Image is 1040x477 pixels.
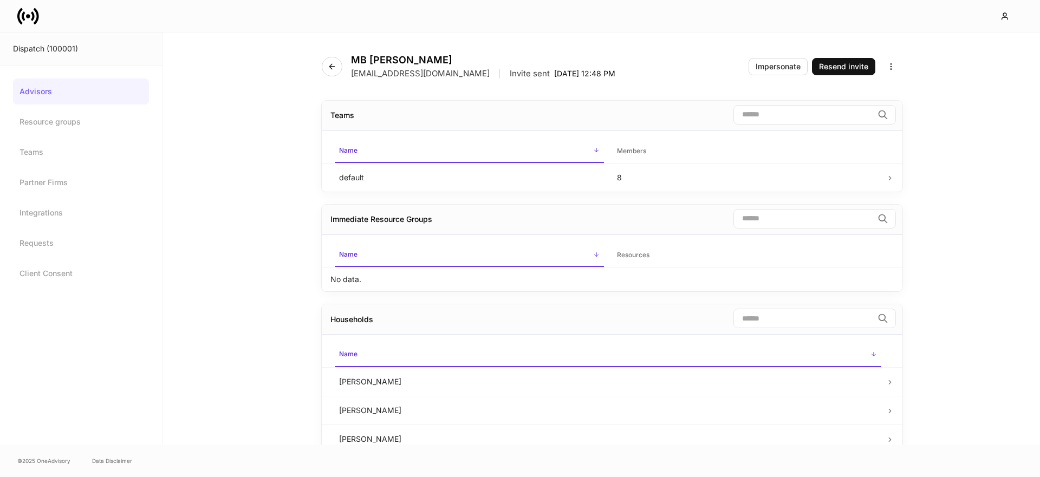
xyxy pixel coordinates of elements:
h6: Name [339,349,357,359]
a: Resource groups [13,109,149,135]
td: default [330,163,608,192]
h6: Resources [617,250,649,260]
a: Requests [13,230,149,256]
span: Name [335,244,604,267]
h6: Members [617,146,646,156]
td: [PERSON_NAME] [330,424,886,453]
p: [DATE] 12:48 PM [554,68,615,79]
p: | [498,68,501,79]
a: Integrations [13,200,149,226]
p: No data. [330,274,361,285]
div: Resend invite [819,63,868,70]
a: Data Disclaimer [92,456,132,465]
div: Households [330,314,373,325]
span: Resources [613,244,882,266]
button: Resend invite [812,58,875,75]
p: Invite sent [510,68,550,79]
td: 8 [608,163,886,192]
a: Teams [13,139,149,165]
a: Advisors [13,79,149,104]
h4: MB [PERSON_NAME] [351,54,615,66]
h6: Name [339,249,357,259]
span: © 2025 OneAdvisory [17,456,70,465]
span: Members [613,140,882,162]
button: Impersonate [749,58,808,75]
a: Partner Firms [13,169,149,195]
div: Impersonate [756,63,801,70]
div: Immediate Resource Groups [330,214,432,225]
p: [EMAIL_ADDRESS][DOMAIN_NAME] [351,68,490,79]
a: Client Consent [13,260,149,286]
span: Name [335,140,604,163]
h6: Name [339,145,357,155]
td: [PERSON_NAME] [330,367,886,396]
td: [PERSON_NAME] [330,396,886,424]
div: Dispatch (100001) [13,43,149,54]
span: Name [335,343,881,367]
div: Teams [330,110,354,121]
